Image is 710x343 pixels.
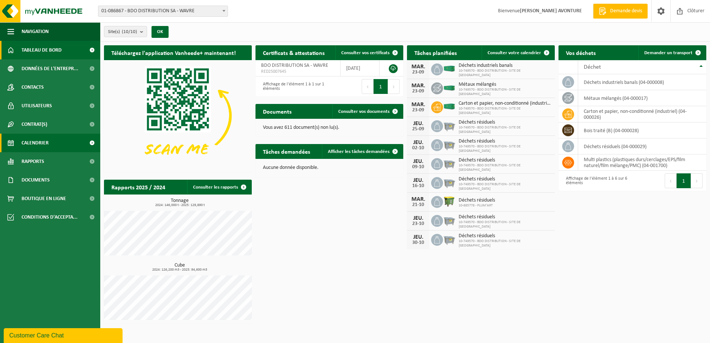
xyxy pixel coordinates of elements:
[488,50,541,55] span: Consulter votre calendrier
[104,45,243,60] h2: Téléchargez l'application Vanheede+ maintenant!
[443,176,456,189] img: WB-2500-GAL-GY-01
[665,173,677,188] button: Previous
[411,234,426,240] div: JEU.
[578,90,706,106] td: métaux mélangés (04-000017)
[584,64,601,70] span: Déchet
[411,140,426,146] div: JEU.
[459,101,551,107] span: Carton et papier, non-conditionné (industriel)
[98,6,228,16] span: 01-086867 - BDO DISTRIBUTION SA - WAVRE
[593,4,648,19] a: Demande devis
[108,203,252,207] span: 2024: 146,000 t - 2025: 129,890 t
[482,45,554,60] a: Consulter votre calendrier
[362,79,374,94] button: Previous
[459,63,551,69] span: Déchets industriels banals
[459,176,551,182] span: Déchets résiduels
[459,214,551,220] span: Déchets résiduels
[22,78,44,97] span: Contacts
[22,189,66,208] span: Boutique en ligne
[411,108,426,113] div: 23-09
[411,83,426,89] div: MAR.
[22,41,62,59] span: Tableau de bord
[578,74,706,90] td: déchets industriels banals (04-000008)
[459,239,551,248] span: 10-749570 - BDO DISTRIBUTION - SITE DE [GEOGRAPHIC_DATA]
[677,173,691,188] button: 1
[459,197,495,203] span: Déchets résiduels
[108,198,252,207] h3: Tonnage
[22,115,47,134] span: Contrat(s)
[578,122,706,138] td: bois traité (B) (04-000028)
[443,214,456,226] img: WB-2500-GAL-GY-01
[459,69,551,78] span: 10-749570 - BDO DISTRIBUTION - SITE DE [GEOGRAPHIC_DATA]
[411,146,426,151] div: 02-10
[459,125,551,134] span: 10-749570 - BDO DISTRIBUTION - SITE DE [GEOGRAPHIC_DATA]
[520,8,582,14] strong: [PERSON_NAME] AVONTURE
[255,144,317,159] h2: Tâches demandées
[459,157,551,163] span: Déchets résiduels
[22,59,78,78] span: Données de l'entrepr...
[443,138,456,151] img: WB-2500-GAL-GY-01
[411,102,426,108] div: MAR.
[578,154,706,171] td: multi plastics (plastiques durs/cerclages/EPS/film naturel/film mélange/PMC) (04-001700)
[578,106,706,122] td: carton et papier, non-conditionné (industriel) (04-000026)
[108,263,252,272] h3: Cube
[335,45,403,60] a: Consulter vos certificats
[459,182,551,191] span: 10-749570 - BDO DISTRIBUTION - SITE DE [GEOGRAPHIC_DATA]
[22,22,49,41] span: Navigation
[411,164,426,170] div: 09-10
[22,208,78,226] span: Conditions d'accepta...
[459,120,551,125] span: Déchets résiduels
[691,173,703,188] button: Next
[407,45,464,60] h2: Tâches planifiées
[411,215,426,221] div: JEU.
[459,233,551,239] span: Déchets résiduels
[459,163,551,172] span: 10-749570 - BDO DISTRIBUTION - SITE DE [GEOGRAPHIC_DATA]
[22,171,50,189] span: Documents
[332,104,403,119] a: Consulter vos documents
[255,45,332,60] h2: Certificats & attestations
[4,327,124,343] iframe: chat widget
[459,138,551,144] span: Déchets résiduels
[562,173,629,189] div: Affichage de l'élément 1 à 6 sur 6 éléments
[411,70,426,75] div: 23-09
[341,60,380,76] td: [DATE]
[411,183,426,189] div: 16-10
[443,65,456,72] img: HK-XC-40-GN-00
[638,45,706,60] a: Demander un transport
[411,202,426,208] div: 21-10
[459,220,551,229] span: 10-749570 - BDO DISTRIBUTION - SITE DE [GEOGRAPHIC_DATA]
[411,196,426,202] div: MAR.
[22,152,44,171] span: Rapports
[338,109,390,114] span: Consulter vos documents
[608,7,644,15] span: Demande devis
[411,159,426,164] div: JEU.
[108,268,252,272] span: 2024: 126,200 m3 - 2025: 94,600 m3
[261,69,335,75] span: RED25007645
[443,195,456,208] img: WB-1100-HPE-GN-51
[443,157,456,170] img: WB-2500-GAL-GY-01
[263,165,396,170] p: Aucune donnée disponible.
[411,221,426,226] div: 23-10
[644,50,693,55] span: Demander un transport
[459,107,551,115] span: 10-749570 - BDO DISTRIBUTION - SITE DE [GEOGRAPHIC_DATA]
[263,125,396,130] p: Vous avez 611 document(s) non lu(s).
[411,121,426,127] div: JEU.
[98,6,228,17] span: 01-086867 - BDO DISTRIBUTION SA - WAVRE
[558,45,603,60] h2: Vos déchets
[104,26,147,37] button: Site(s)(10/10)
[261,63,328,68] span: BDO DISTRIBUTION SA - WAVRE
[104,180,173,194] h2: Rapports 2025 / 2024
[411,240,426,245] div: 30-10
[443,103,456,110] img: HK-XC-40-GN-00
[22,97,52,115] span: Utilisateurs
[459,88,551,97] span: 10-749570 - BDO DISTRIBUTION - SITE DE [GEOGRAPHIC_DATA]
[108,26,137,37] span: Site(s)
[411,127,426,132] div: 25-09
[388,79,400,94] button: Next
[104,60,252,171] img: Download de VHEPlus App
[578,138,706,154] td: déchets résiduels (04-000029)
[322,144,403,159] a: Afficher les tâches demandées
[152,26,169,38] button: OK
[122,29,137,34] count: (10/10)
[255,104,299,118] h2: Documents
